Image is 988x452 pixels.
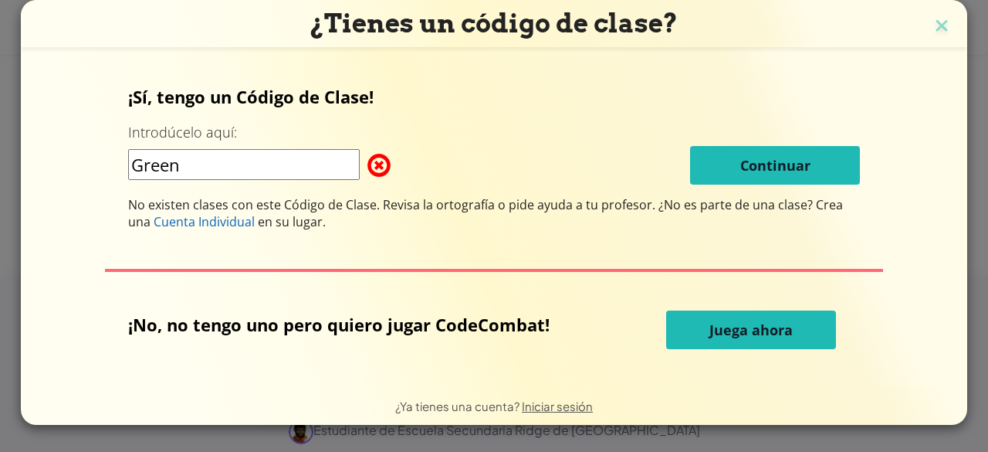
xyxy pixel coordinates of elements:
[128,313,550,336] font: ¡No, no tengo uno pero quiero jugar CodeCombat!
[395,399,519,413] font: ¿Ya tienes una cuenta?
[932,15,952,39] img: icono de cerrar
[128,85,374,108] font: ¡Sí, tengo un Código de Clase!
[690,146,860,185] button: Continuar
[128,196,843,230] font: ¿No es parte de una clase? Crea una
[522,399,593,413] a: Iniciar sesión
[258,213,326,230] font: en su lugar.
[709,321,793,339] font: Juega ahora
[310,8,678,39] font: ¿Tienes un código de clase?
[128,196,655,213] font: No existen clases con este Código de Clase. Revisa la ortografía o pide ayuda a tu profesor.
[154,213,255,230] font: Cuenta Individual
[740,156,810,175] font: Continuar
[666,311,836,349] button: Juega ahora
[128,123,237,141] font: Introdúcelo aquí:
